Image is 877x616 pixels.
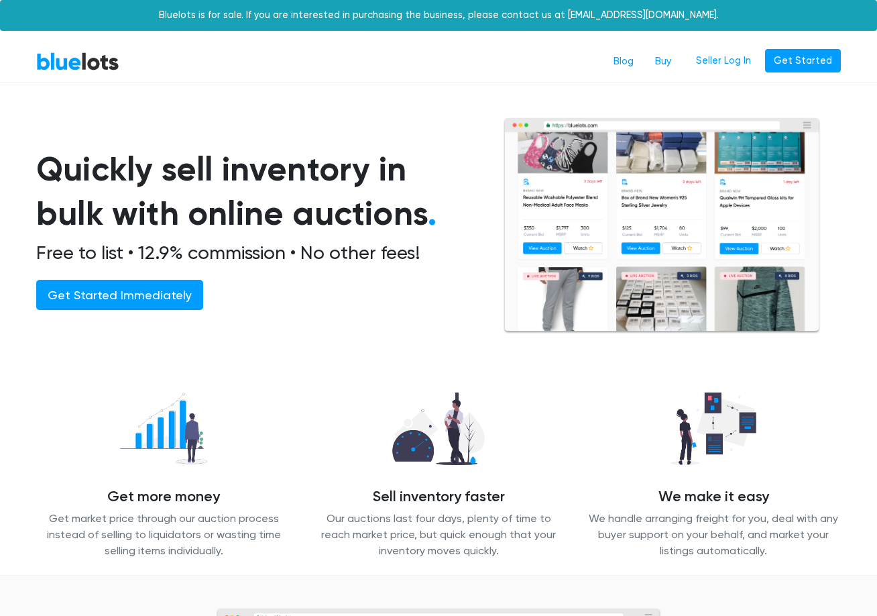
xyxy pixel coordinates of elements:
a: Buy [644,49,682,74]
a: BlueLots [36,52,119,71]
p: We handle arranging freight for you, deal with any buyer support on your behalf, and market your ... [586,511,841,559]
img: we_manage-77d26b14627abc54d025a00e9d5ddefd645ea4957b3cc0d2b85b0966dac19dae.png [660,385,767,472]
p: Get market price through our auction process instead of selling to liquidators or wasting time se... [36,511,291,559]
h4: Sell inventory faster [311,489,566,506]
a: Get Started Immediately [36,280,203,310]
h4: Get more money [36,489,291,506]
span: . [428,193,436,234]
h1: Quickly sell inventory in bulk with online auctions [36,147,471,236]
img: recover_more-49f15717009a7689fa30a53869d6e2571c06f7df1acb54a68b0676dd95821868.png [109,385,219,472]
h4: We make it easy [586,489,841,506]
a: Seller Log In [687,49,760,73]
a: Blog [603,49,644,74]
img: sell_faster-bd2504629311caa3513348c509a54ef7601065d855a39eafb26c6393f8aa8a46.png [382,385,496,472]
a: Get Started [765,49,841,73]
p: Our auctions last four days, plenty of time to reach market price, but quick enough that your inv... [311,511,566,559]
h2: Free to list • 12.9% commission • No other fees! [36,242,471,264]
img: browserlots-effe8949e13f0ae0d7b59c7c387d2f9fb811154c3999f57e71a08a1b8b46c466.png [503,117,821,334]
